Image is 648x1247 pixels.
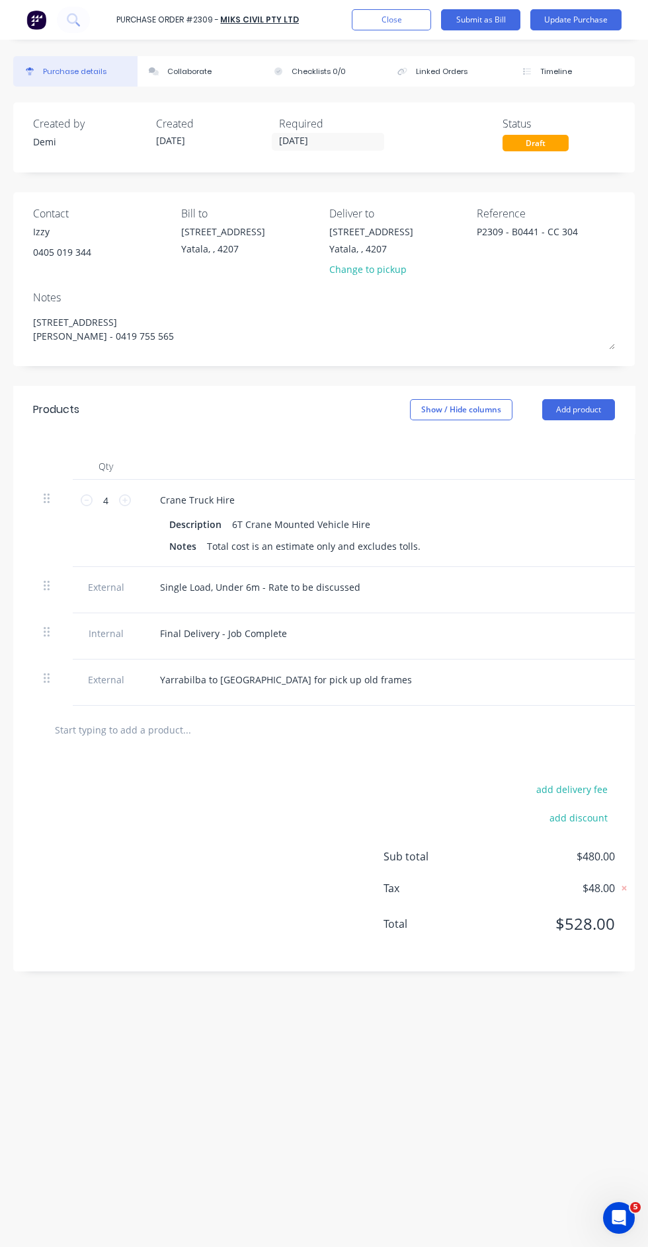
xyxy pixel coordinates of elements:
div: [STREET_ADDRESS] [329,225,413,239]
button: Linked Orders [386,56,510,87]
div: Linked Orders [416,66,467,77]
input: Start typing to add a product... [54,716,253,743]
div: Yatala, , 4207 [329,242,413,256]
div: Required [279,116,391,132]
div: Purchase Order #2309 - [116,14,219,26]
a: MIKS CIVIL PTY LTD [220,14,299,25]
div: Deliver to [329,206,467,221]
div: Yarrabilba to [GEOGRAPHIC_DATA] for pick up old frames [149,670,423,689]
div: Qty [73,453,139,480]
div: Purchase details [43,66,106,77]
div: Yatala, , 4207 [181,242,265,256]
button: Update Purchase [530,9,622,30]
div: Products [33,402,79,418]
button: Show / Hide columns [410,399,512,420]
span: Total [384,916,483,932]
span: Sub total [384,849,483,864]
div: Reference [477,206,615,221]
span: 5 [630,1202,641,1213]
div: Bill to [181,206,319,221]
div: [STREET_ADDRESS] [181,225,265,239]
div: Final Delivery - Job Complete [149,624,298,643]
span: External [83,580,128,594]
button: Collaborate [138,56,262,87]
div: Contact [33,206,171,221]
div: Crane Truck Hire [149,490,245,510]
div: Checklists 0/0 [292,66,346,77]
span: External [83,673,128,687]
div: Created [156,116,268,132]
span: $528.00 [483,912,615,936]
button: Add product [542,399,615,420]
div: Timeline [540,66,572,77]
div: Izzy [33,225,91,239]
textarea: P2309 - B0441 - CC 304 [477,225,609,254]
div: Change to pickup [329,262,413,276]
button: Checklists 0/0 [262,56,386,87]
div: Collaborate [167,66,212,77]
div: Draft [503,135,569,151]
div: Total cost is an estimate only and excludes tolls. [202,537,426,556]
span: $48.00 [483,880,615,896]
img: Factory [26,10,46,30]
button: Timeline [510,56,635,87]
div: Created by [33,116,145,132]
textarea: [STREET_ADDRESS] [PERSON_NAME] - 0419 755 565 [33,309,615,350]
div: Description [164,515,227,534]
div: Single Load, Under 6m - Rate to be discussed [149,578,371,597]
button: add delivery fee [528,780,615,798]
div: Demi [33,135,145,149]
div: Notes [164,537,202,556]
button: Purchase details [13,56,138,87]
div: Status [503,116,615,132]
button: Close [352,9,431,30]
span: Tax [384,880,483,896]
div: Notes [33,289,615,305]
button: Submit as Bill [441,9,520,30]
div: 6T Crane Mounted Vehicle Hire [227,515,376,534]
span: $480.00 [483,849,615,864]
button: add discount [542,809,615,826]
span: Internal [83,626,128,640]
iframe: Intercom live chat [603,1202,635,1234]
div: 0405 019 344 [33,245,91,259]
